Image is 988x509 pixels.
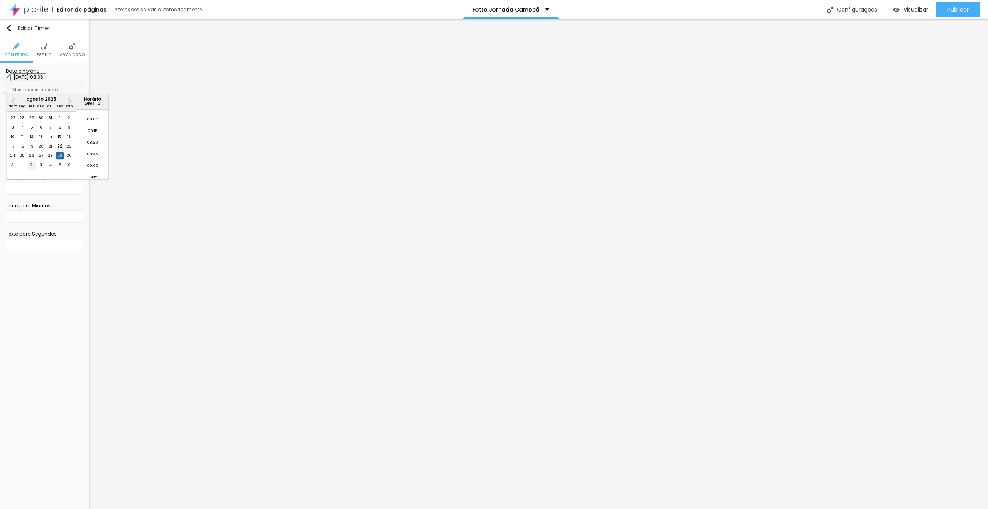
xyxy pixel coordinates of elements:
[56,143,64,150] div: Choose sexta-feira, 22 de agosto de 2025
[18,103,26,110] div: seg
[827,7,833,13] img: Icone
[37,53,52,57] span: Estilo
[65,103,73,110] div: sab
[52,7,107,12] div: Editor de páginas
[28,133,36,141] div: Choose terça-feira, 12 de agosto de 2025
[9,152,17,159] div: Choose domingo, 24 de agosto de 2025
[9,103,17,110] div: dom
[65,161,73,169] div: Choose sábado, 6 de setembro de 2025
[10,73,46,81] input: [DATE] 08:36
[18,152,26,159] div: Choose segunda-feira, 25 de agosto de 2025
[37,124,45,131] div: Choose quarta-feira, 6 de agosto de 2025
[76,139,109,150] li: 08:30
[28,103,36,110] div: ter
[47,114,54,122] div: Choose quinta-feira, 31 de julho de 2025
[76,173,109,185] li: 09:15
[8,114,74,170] div: month 2025-08
[37,152,45,159] div: Choose quarta-feira, 27 de agosto de 2025
[76,150,109,162] li: 08:45
[903,7,928,13] span: Visualizar
[65,152,73,159] div: Choose sábado, 30 de agosto de 2025
[893,7,900,13] img: view-1.svg
[18,143,26,150] div: Choose segunda-feira, 18 de agosto de 2025
[18,114,26,122] div: Choose segunda-feira, 28 de julho de 2025
[60,53,85,57] span: Avançado
[47,133,54,141] div: Choose quinta-feira, 14 de agosto de 2025
[28,114,36,122] div: Choose terça-feira, 29 de julho de 2025
[76,104,109,115] li: 07:45
[63,95,76,107] button: Next Month
[885,2,936,17] button: Visualizar
[9,143,17,150] div: Choose domingo, 17 de agosto de 2025
[18,161,26,169] div: Choose segunda-feira, 1 de setembro de 2025
[56,114,64,122] div: Choose sexta-feira, 1 de agosto de 2025
[65,143,73,150] div: Choose sábado, 23 de agosto de 2025
[76,115,109,127] li: 08:00
[56,124,64,131] div: Choose sexta-feira, 8 de agosto de 2025
[65,133,73,141] div: Choose sábado, 16 de agosto de 2025
[13,43,20,50] img: Icone
[18,133,26,141] div: Choose segunda-feira, 11 de agosto de 2025
[69,43,76,50] img: Icone
[78,102,107,106] p: GMT -3
[37,161,45,169] div: Choose quarta-feira, 3 de setembro de 2025
[947,7,969,13] span: Publicar
[37,103,45,110] div: qua
[18,124,26,131] div: Choose segunda-feira, 4 de agosto de 2025
[47,161,54,169] div: Choose quinta-feira, 4 de setembro de 2025
[89,19,988,509] iframe: Editor
[78,97,107,102] p: Horário
[56,152,64,159] div: Choose sexta-feira, 29 de agosto de 2025
[56,161,64,169] div: Choose sexta-feira, 5 de setembro de 2025
[56,133,64,141] div: Choose sexta-feira, 15 de agosto de 2025
[6,81,83,98] div: Mostrar contador de
[37,114,45,122] div: Choose quarta-feira, 30 de julho de 2025
[47,103,54,110] div: qui
[6,202,83,209] div: Texto para Minutos
[28,143,36,150] div: Choose terça-feira, 19 de agosto de 2025
[56,103,64,110] div: sex
[9,124,17,131] div: Choose domingo, 3 de agosto de 2025
[12,85,58,94] div: Mostrar contador de
[76,127,109,139] li: 08:15
[4,53,29,57] span: Conteúdo
[47,152,54,159] div: Choose quinta-feira, 28 de agosto de 2025
[47,143,54,150] div: Choose quinta-feira, 21 de agosto de 2025
[472,7,540,12] p: Fotto Jornada Campeã
[41,43,47,50] img: Icone
[28,161,36,169] div: Choose terça-feira, 2 de setembro de 2025
[28,152,36,159] div: Choose terça-feira, 26 de agosto de 2025
[9,133,17,141] div: Choose domingo, 10 de agosto de 2025
[65,114,73,122] div: Choose sábado, 2 de agosto de 2025
[37,133,45,141] div: Choose quarta-feira, 13 de agosto de 2025
[47,124,54,131] div: Choose quinta-feira, 7 de agosto de 2025
[936,2,980,17] button: Publicar
[76,162,109,173] li: 09:00
[6,25,12,31] img: Icone
[6,97,76,102] div: agosto 2025
[37,143,45,150] div: Choose quarta-feira, 20 de agosto de 2025
[28,124,36,131] div: Choose terça-feira, 5 de agosto de 2025
[114,7,203,12] div: Alterações salvas automaticamente
[6,69,83,73] p: Data e horário
[65,124,73,131] div: Choose sábado, 9 de agosto de 2025
[6,231,83,238] div: Texto para Segundos
[6,74,10,79] img: Icone
[9,161,17,169] div: Choose domingo, 31 de agosto de 2025
[9,114,17,122] div: Choose domingo, 27 de julho de 2025
[6,25,50,31] div: Editar Timer
[7,95,19,107] button: Previous Month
